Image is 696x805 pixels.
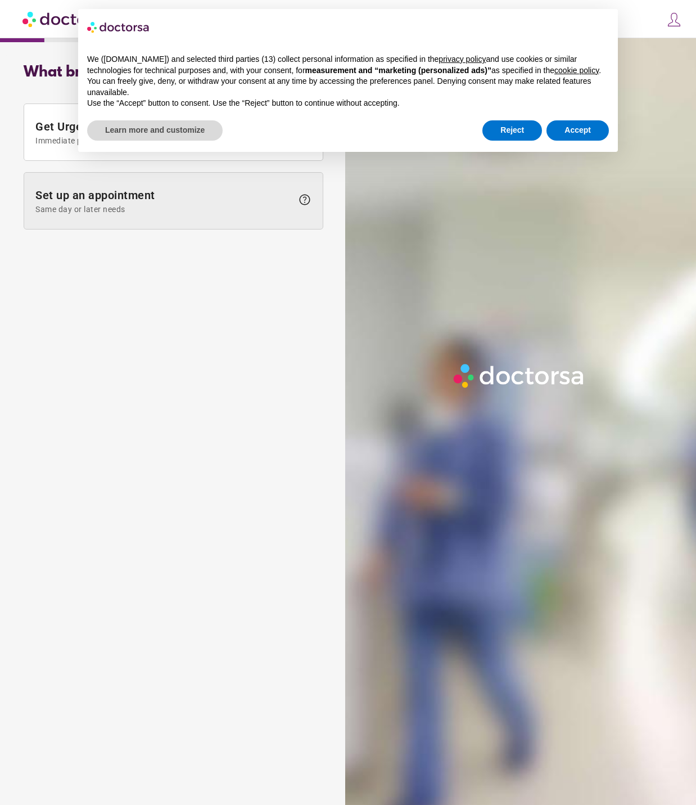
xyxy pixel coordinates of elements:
[554,66,599,75] a: cookie policy
[35,188,292,202] span: Set up an appointment
[87,98,400,107] span: Use the “Accept” button to consent. Use the “Reject” button to continue without accepting.
[450,360,589,391] img: Logo-Doctorsa-trans-White-partial-flat.png
[666,12,682,28] img: icons8-customer-100.png
[500,125,524,134] span: Reject
[24,64,165,81] span: What brings you in?
[305,66,491,75] span: measurement and “marketing (personalized ads)”
[564,125,591,134] span: Accept
[87,18,150,36] img: logo
[22,6,111,32] img: Doctorsa.com
[87,55,577,75] span: and use cookies or similar technologies for technical purposes and, with your consent, for
[87,55,439,64] span: We ([DOMAIN_NAME]) and selected third parties (13) collect personal information as specified in the
[87,77,591,97] span: You can freely give, deny, or withdraw your consent at any time by accessing the preferences pane...
[439,55,486,64] a: privacy policy
[35,205,125,214] span: Same day or later needs
[491,66,554,75] span: as specified in the
[599,66,601,75] span: .
[298,192,311,208] span: help
[105,125,205,134] span: Learn more and customize
[546,120,609,141] button: Accept
[35,120,292,133] span: Get Urgent Care Online
[482,120,542,141] button: Reject
[87,120,223,141] button: Learn more and customize
[35,136,146,145] span: Immediate primary care, 24/7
